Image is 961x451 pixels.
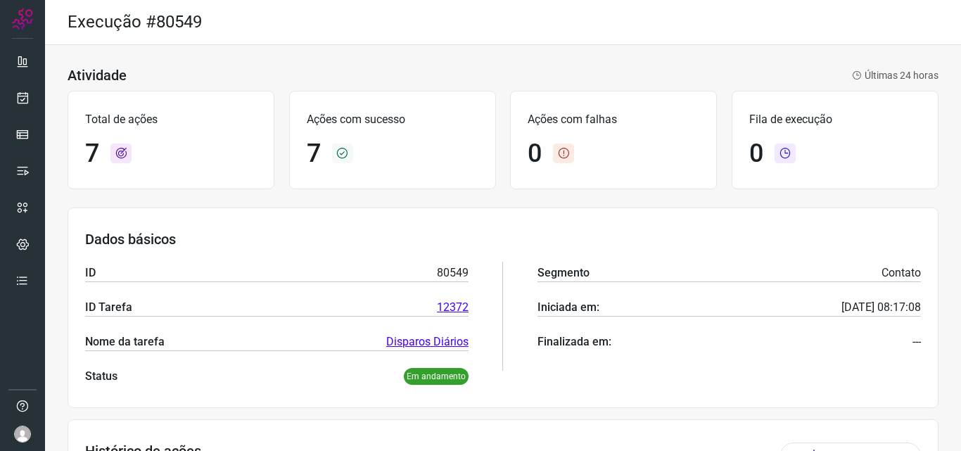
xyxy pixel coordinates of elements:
h1: 0 [749,139,763,169]
p: Nome da tarefa [85,334,165,350]
p: Fila de execução [749,111,921,128]
p: Contato [882,265,921,281]
a: 12372 [437,299,469,316]
p: ID Tarefa [85,299,132,316]
p: 80549 [437,265,469,281]
p: Em andamento [404,368,469,385]
p: Ações com sucesso [307,111,478,128]
h1: 0 [528,139,542,169]
p: Status [85,368,117,385]
p: Segmento [537,265,590,281]
a: Disparos Diários [386,334,469,350]
p: Ações com falhas [528,111,699,128]
img: Logo [12,8,33,30]
p: ID [85,265,96,281]
h1: 7 [307,139,321,169]
p: --- [912,334,921,350]
p: Total de ações [85,111,257,128]
img: avatar-user-boy.jpg [14,426,31,443]
p: [DATE] 08:17:08 [841,299,921,316]
p: Iniciada em: [537,299,599,316]
h3: Dados básicos [85,231,921,248]
p: Finalizada em: [537,334,611,350]
h3: Atividade [68,67,127,84]
p: Últimas 24 horas [852,68,938,83]
h2: Execução #80549 [68,12,202,32]
h1: 7 [85,139,99,169]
